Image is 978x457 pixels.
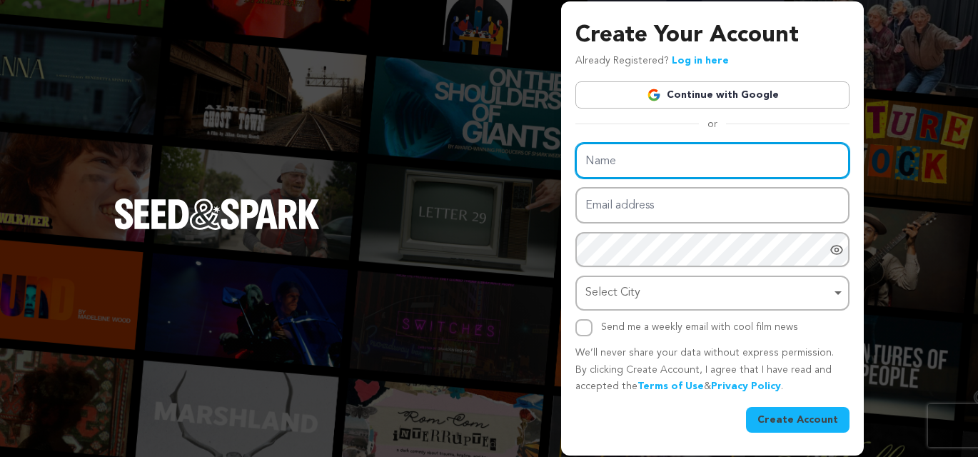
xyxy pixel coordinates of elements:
[711,381,781,391] a: Privacy Policy
[575,187,850,224] input: Email address
[575,81,850,109] a: Continue with Google
[575,143,850,179] input: Name
[672,56,729,66] a: Log in here
[601,322,798,332] label: Send me a weekly email with cool film news
[699,117,726,131] span: or
[637,381,704,391] a: Terms of Use
[575,19,850,53] h3: Create Your Account
[746,407,850,433] button: Create Account
[647,88,661,102] img: Google logo
[585,283,831,303] div: Select City
[575,345,850,396] p: We’ll never share your data without express permission. By clicking Create Account, I agree that ...
[114,199,320,258] a: Seed&Spark Homepage
[575,53,729,70] p: Already Registered?
[830,243,844,257] a: Show password as plain text. Warning: this will display your password on the screen.
[114,199,320,230] img: Seed&Spark Logo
